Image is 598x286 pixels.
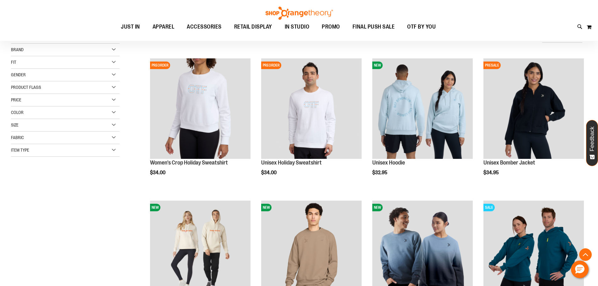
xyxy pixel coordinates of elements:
span: Item Type [11,148,29,153]
span: PREORDER [150,62,170,69]
a: Women's Crop Holiday SweatshirtPREORDER [150,58,251,160]
a: Women's Crop Holiday Sweatshirt [150,159,228,166]
button: Feedback - Show survey [586,120,598,166]
div: product [369,55,476,192]
span: Price [11,97,21,102]
img: Shop Orangetheory [265,7,334,20]
span: RETAIL DISPLAY [234,20,272,34]
a: Unisex Holiday SweatshirtPREORDER [261,58,362,160]
img: Image of Unisex Hoodie [372,58,473,159]
div: product [480,55,587,192]
span: Product Flags [11,85,41,90]
span: Fit [11,60,16,65]
span: FINAL PUSH SALE [353,20,395,34]
span: NEW [372,62,383,69]
a: OTF BY YOU [401,20,442,34]
a: RETAIL DISPLAY [228,20,278,34]
a: PROMO [315,20,346,34]
span: OTF BY YOU [407,20,436,34]
a: APPAREL [146,20,181,34]
span: $34.95 [483,170,500,175]
span: IN STUDIO [285,20,310,34]
span: APPAREL [153,20,175,34]
a: Image of Unisex HoodieNEW [372,58,473,160]
img: Women's Crop Holiday Sweatshirt [150,58,251,159]
img: Unisex Holiday Sweatshirt [261,58,362,159]
button: Hello, have a question? Let’s chat. [571,261,589,278]
span: PRESALE [483,62,501,69]
img: Image of Unisex Bomber Jacket [483,58,584,159]
span: $34.00 [150,170,166,175]
span: JUST IN [121,20,140,34]
a: FINAL PUSH SALE [346,20,401,34]
a: Image of Unisex Bomber JacketPRESALE [483,58,584,160]
button: Back To Top [579,248,592,261]
a: Unisex Holiday Sweatshirt [261,159,322,166]
span: ACCESSORIES [187,20,222,34]
span: $32.95 [372,170,388,175]
span: Gender [11,72,26,77]
span: Color [11,110,24,115]
span: Fabric [11,135,24,140]
a: ACCESSORIES [180,20,228,34]
a: JUST IN [115,20,146,34]
a: Unisex Bomber Jacket [483,159,535,166]
div: product [147,55,254,192]
span: NEW [150,204,160,211]
a: Unisex Hoodie [372,159,405,166]
span: PROMO [322,20,340,34]
span: $34.00 [261,170,277,175]
span: Size [11,122,19,127]
span: NEW [372,204,383,211]
a: IN STUDIO [278,20,316,34]
span: Feedback [589,127,595,151]
span: SALE [483,204,495,211]
span: Brand [11,47,24,52]
div: product [258,55,365,192]
span: NEW [261,204,272,211]
span: PREORDER [261,62,281,69]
